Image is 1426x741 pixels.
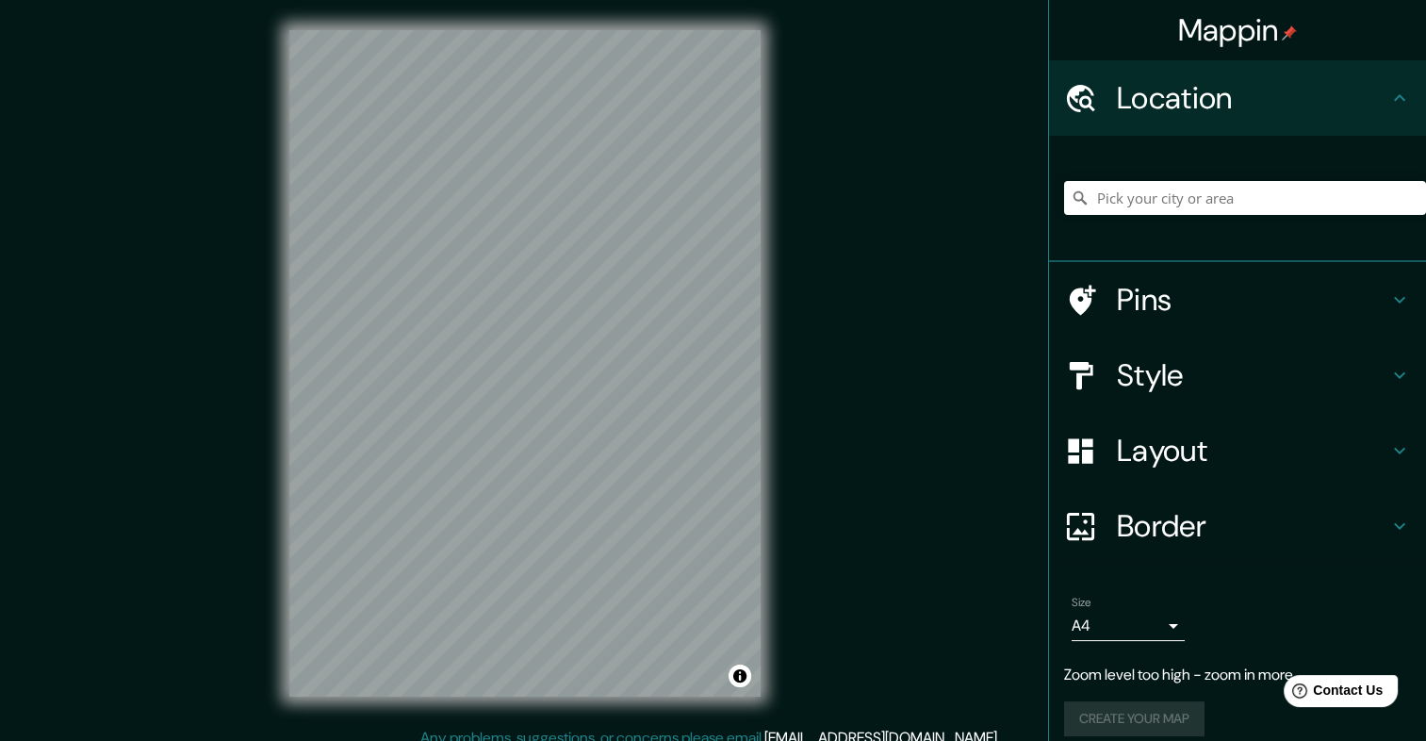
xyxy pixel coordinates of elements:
[1049,413,1426,488] div: Layout
[1282,25,1297,41] img: pin-icon.png
[1117,507,1388,545] h4: Border
[1072,595,1091,611] label: Size
[1049,338,1426,413] div: Style
[729,665,751,687] button: Toggle attribution
[1117,432,1388,469] h4: Layout
[1064,664,1411,686] p: Zoom level too high - zoom in more
[1064,181,1426,215] input: Pick your city or area
[1049,262,1426,338] div: Pins
[1117,79,1388,117] h4: Location
[1258,667,1405,720] iframe: Help widget launcher
[1049,488,1426,564] div: Border
[289,30,761,697] canvas: Map
[1178,11,1298,49] h4: Mappin
[1049,60,1426,136] div: Location
[1117,356,1388,394] h4: Style
[1072,611,1185,641] div: A4
[1117,281,1388,319] h4: Pins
